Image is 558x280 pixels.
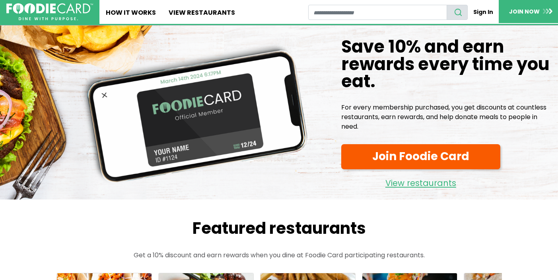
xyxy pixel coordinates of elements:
[41,219,518,238] h2: Featured restaurants
[308,5,447,20] input: restaurant search
[468,5,499,20] a: Sign In
[6,3,93,21] img: FoodieCard; Eat, Drink, Save, Donate
[341,103,552,131] p: For every membership purchased, you get discounts at countless restaurants, earn rewards, and hel...
[341,38,552,90] h1: Save 10% and earn rewards every time you eat.
[447,5,468,20] button: search
[341,172,500,190] a: View restaurants
[341,144,500,169] a: Join Foodie Card
[41,251,518,260] p: Get a 10% discount and earn rewards when you dine at Foodie Card participating restaurants.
